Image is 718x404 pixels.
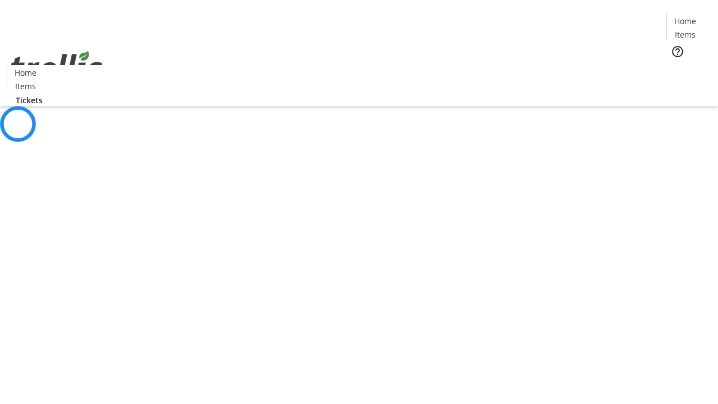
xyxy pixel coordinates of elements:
span: Home [15,67,36,79]
button: Help [666,40,689,63]
img: Orient E2E Organization fhlrt2G9Lx's Logo [7,39,107,95]
span: Home [674,15,696,27]
a: Items [667,29,703,40]
span: Items [675,29,696,40]
span: Tickets [675,65,702,77]
a: Home [7,67,43,79]
span: Tickets [16,94,43,106]
a: Home [667,15,703,27]
a: Tickets [7,94,52,106]
a: Items [7,80,43,92]
a: Tickets [666,65,711,77]
span: Items [15,80,36,92]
